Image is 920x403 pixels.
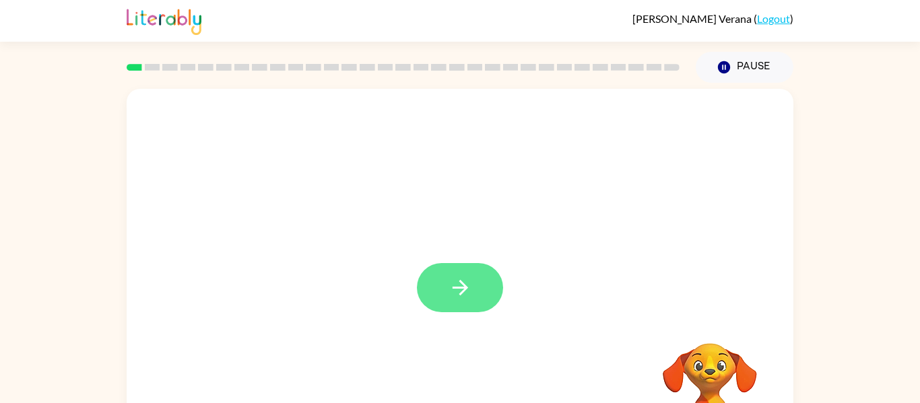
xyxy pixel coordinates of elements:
[696,52,793,83] button: Pause
[632,12,793,25] div: ( )
[632,12,754,25] span: [PERSON_NAME] Verana
[757,12,790,25] a: Logout
[127,5,201,35] img: Literably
